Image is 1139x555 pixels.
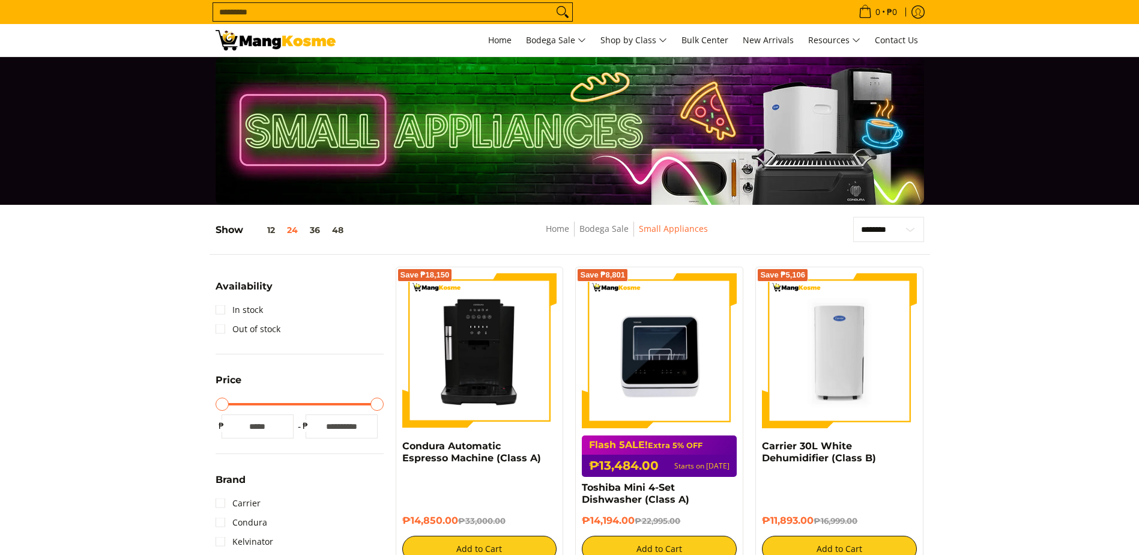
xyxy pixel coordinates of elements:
button: Search [553,3,572,21]
img: Toshiba Mini 4-Set Dishwasher (Class A) [582,273,737,428]
span: Save ₱18,150 [400,271,450,279]
a: Shop by Class [594,24,673,56]
span: New Arrivals [743,34,794,46]
span: Contact Us [875,34,918,46]
del: ₱16,999.00 [814,516,857,526]
a: Kelvinator [216,532,273,551]
span: Bulk Center [681,34,728,46]
span: Availability [216,282,273,291]
a: Resources [802,24,866,56]
summary: Open [216,475,246,494]
a: Toshiba Mini 4-Set Dishwasher (Class A) [582,482,689,505]
span: Home [488,34,512,46]
a: Condura [216,513,267,532]
span: Bodega Sale [526,33,586,48]
button: 48 [326,225,349,235]
span: 0 [874,8,882,16]
summary: Open [216,282,273,300]
span: ₱ [216,420,228,432]
a: In stock [216,300,263,320]
a: Home [482,24,518,56]
a: Condura Automatic Espresso Machine (Class A) [402,440,541,464]
summary: Open [216,375,241,394]
span: ₱0 [885,8,899,16]
nav: Main Menu [348,24,924,56]
a: Carrier 30L White Dehumidifier (Class B) [762,440,876,464]
span: Brand [216,475,246,485]
span: Price [216,375,241,385]
h5: Show [216,224,349,236]
del: ₱22,995.00 [635,516,680,526]
h6: ₱14,194.00 [582,515,737,527]
a: Bodega Sale [520,24,592,56]
span: Save ₱5,106 [760,271,805,279]
a: New Arrivals [737,24,800,56]
span: • [855,5,901,19]
a: Bulk Center [675,24,734,56]
del: ₱33,000.00 [458,516,506,526]
a: Bodega Sale [579,223,629,234]
span: Shop by Class [600,33,667,48]
nav: Breadcrumbs [458,222,796,249]
img: Small Appliances l Mang Kosme: Home Appliances Warehouse Sale [216,30,336,50]
span: ₱ [300,420,312,432]
button: 12 [243,225,281,235]
a: Home [546,223,569,234]
button: 36 [304,225,326,235]
a: Carrier [216,494,261,513]
img: Condura Automatic Espresso Machine (Class A) [402,273,557,428]
a: Contact Us [869,24,924,56]
a: Out of stock [216,320,280,339]
img: Carrier 30L White Dehumidifier (Class B) [762,273,917,428]
button: 24 [281,225,304,235]
h6: ₱11,893.00 [762,515,917,527]
span: Save ₱8,801 [580,271,625,279]
a: Small Appliances [639,223,708,234]
span: Resources [808,33,860,48]
h6: ₱14,850.00 [402,515,557,527]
